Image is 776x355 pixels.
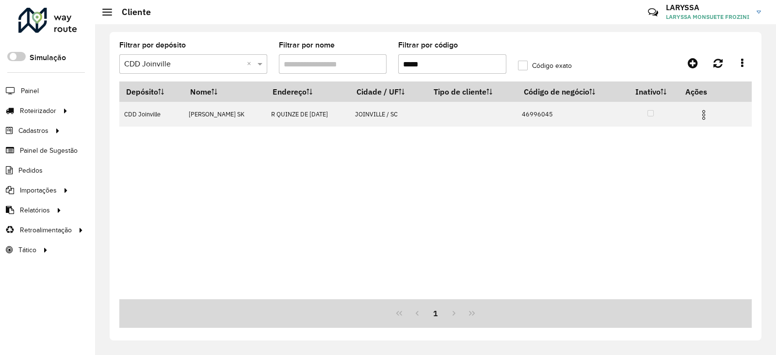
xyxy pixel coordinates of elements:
span: Painel [21,86,39,96]
label: Simulação [30,52,66,64]
th: Endereço [266,81,350,102]
label: Filtrar por depósito [119,39,186,51]
th: Ações [679,81,737,102]
h3: LARYSSA [666,3,749,12]
span: Painel de Sugestão [20,145,78,156]
span: Tático [18,245,36,255]
span: Retroalimentação [20,225,72,235]
button: 1 [426,304,445,323]
th: Cidade / UF [350,81,426,102]
th: Código de negócio [517,81,623,102]
th: Depósito [119,81,183,102]
td: JOINVILLE / SC [350,102,426,127]
td: 46996045 [517,102,623,127]
span: Pedidos [18,165,43,176]
td: CDD Joinville [119,102,183,127]
span: Clear all [247,58,255,70]
th: Tipo de cliente [427,81,517,102]
th: Nome [183,81,266,102]
td: [PERSON_NAME] SK [183,102,266,127]
th: Inativo [623,81,679,102]
label: Código exato [518,61,572,71]
span: Cadastros [18,126,48,136]
span: Relatórios [20,205,50,215]
span: Roteirizador [20,106,56,116]
td: R QUINZE DE [DATE] [266,102,350,127]
a: Contato Rápido [643,2,663,23]
h2: Cliente [112,7,151,17]
span: LARYSSA MONSUETE FROZINI [666,13,749,21]
label: Filtrar por nome [279,39,335,51]
span: Importações [20,185,57,195]
label: Filtrar por código [398,39,458,51]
